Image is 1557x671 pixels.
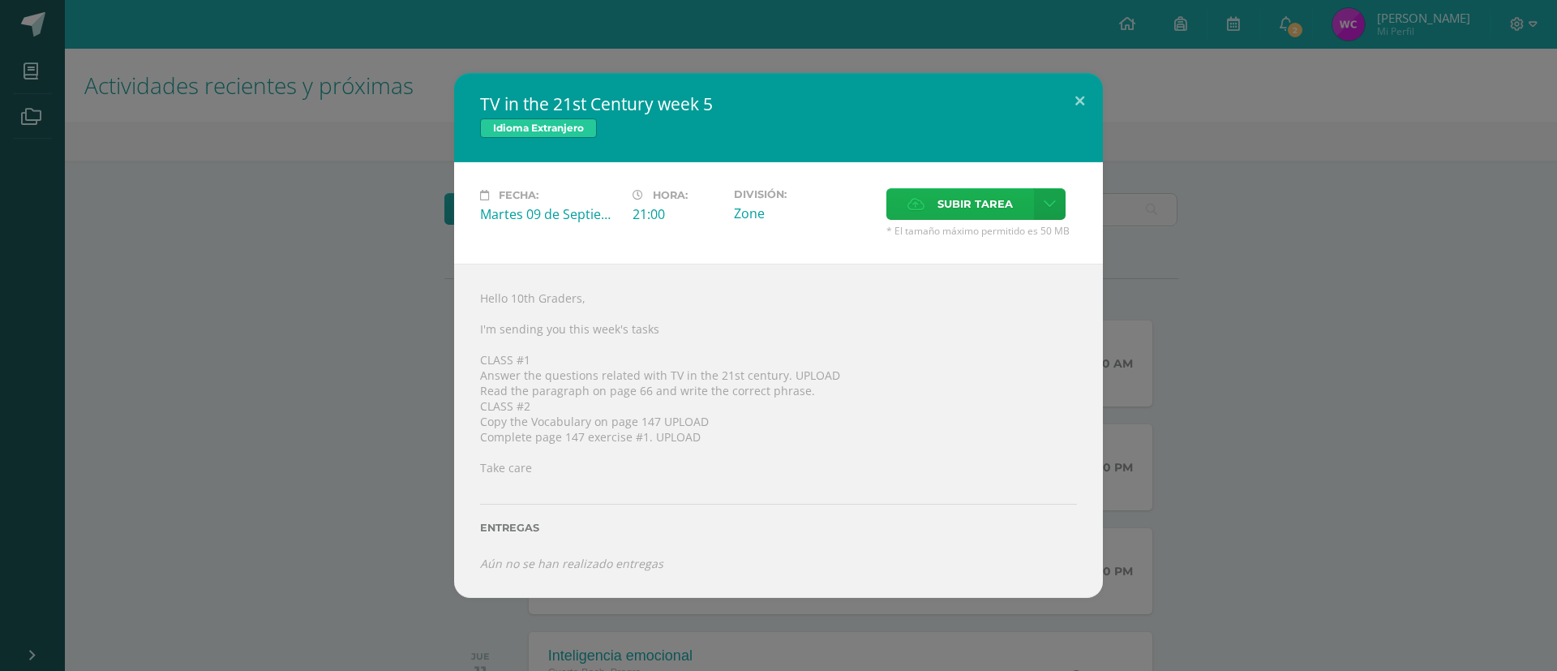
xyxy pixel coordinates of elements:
[633,205,721,223] div: 21:00
[734,188,873,200] label: División:
[937,189,1013,219] span: Subir tarea
[454,264,1103,597] div: Hello 10th Graders, I'm sending you this week's tasks CLASS #1 Answer the questions related with ...
[480,118,597,138] span: Idioma Extranjero
[1057,73,1103,128] button: Close (Esc)
[653,189,688,201] span: Hora:
[480,205,620,223] div: Martes 09 de Septiembre
[499,189,538,201] span: Fecha:
[886,224,1077,238] span: * El tamaño máximo permitido es 50 MB
[480,556,663,571] i: Aún no se han realizado entregas
[480,522,1077,534] label: Entregas
[480,92,1077,115] h2: TV in the 21st Century week 5
[734,204,873,222] div: Zone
